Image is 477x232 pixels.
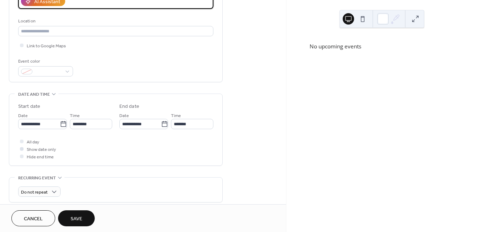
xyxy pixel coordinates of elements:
[27,153,54,161] span: Hide end time
[119,103,139,110] div: End date
[18,91,50,98] span: Date and time
[21,188,48,196] span: Do not repeat
[18,174,56,182] span: Recurring event
[70,112,80,120] span: Time
[24,215,43,223] span: Cancel
[27,138,39,146] span: All day
[119,112,129,120] span: Date
[27,146,56,153] span: Show date only
[27,42,66,50] span: Link to Google Maps
[11,210,55,226] button: Cancel
[18,112,28,120] span: Date
[310,42,454,51] div: No upcoming events
[18,17,212,25] div: Location
[58,210,95,226] button: Save
[71,215,82,223] span: Save
[171,112,181,120] span: Time
[18,103,40,110] div: Start date
[18,58,72,65] div: Event color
